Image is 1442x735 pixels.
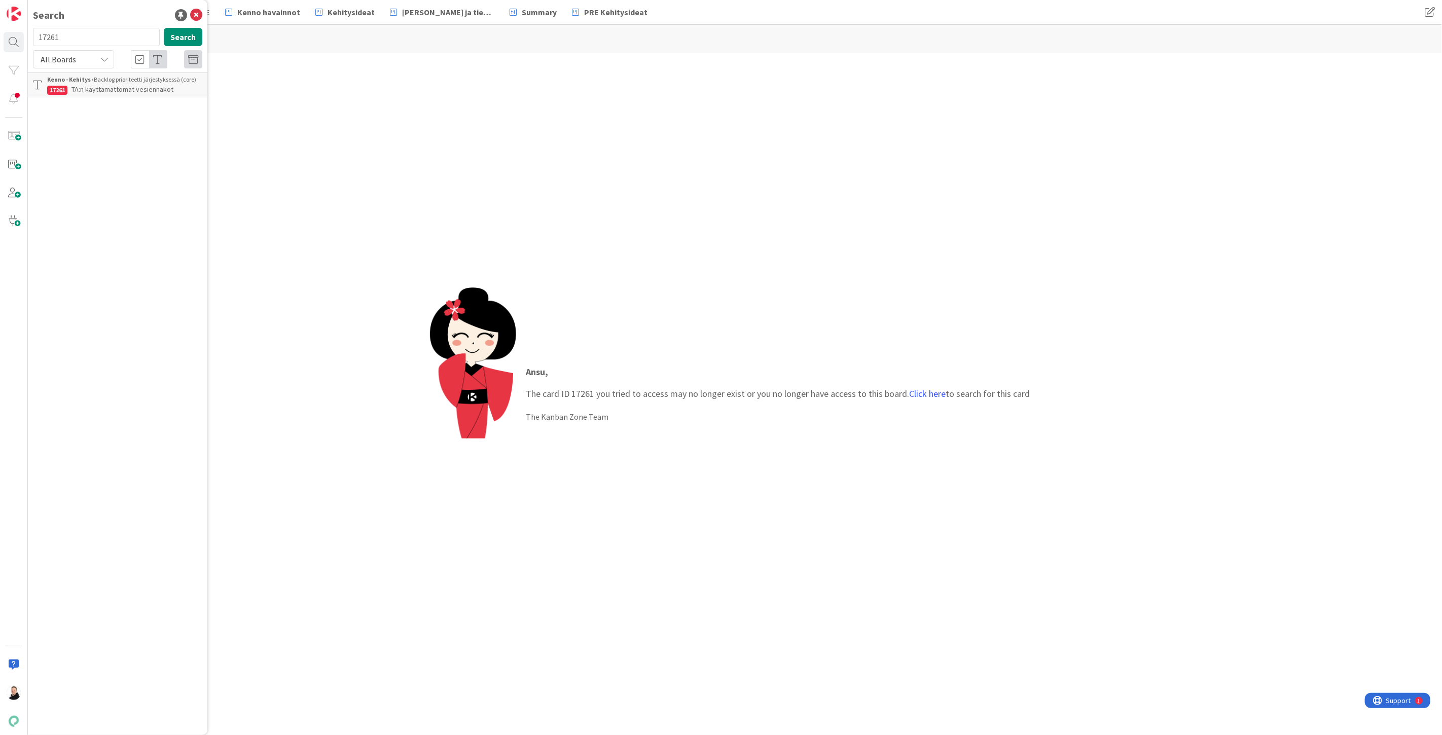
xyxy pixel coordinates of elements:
[219,3,306,21] a: Kenno havainnot
[526,365,1030,400] p: The card ID 17261 you tried to access may no longer exist or you no longer have access to this bo...
[47,86,67,95] div: 17261
[522,6,557,18] span: Summary
[47,75,202,84] div: Backlog prioriteetti järjestyksessä (core)
[41,54,76,64] span: All Boards
[7,714,21,728] img: avatar
[910,388,946,399] a: Click here
[584,6,647,18] span: PRE Kehitysideat
[328,6,375,18] span: Kehitysideat
[7,686,21,700] img: AN
[164,28,202,46] button: Search
[402,6,494,18] span: [PERSON_NAME] ja tiedotteet
[33,8,64,23] div: Search
[21,2,46,14] span: Support
[237,6,300,18] span: Kenno havainnot
[309,3,381,21] a: Kehitysideat
[53,4,55,12] div: 1
[71,85,173,94] span: TA:n käyttämättömät vesiennakot
[33,28,160,46] input: Search for title...
[384,3,500,21] a: [PERSON_NAME] ja tiedotteet
[503,3,563,21] a: Summary
[526,366,549,378] strong: Ansu ,
[47,76,94,83] b: Kenno - Kehitys ›
[28,72,207,97] a: Kenno - Kehitys ›Backlog prioriteetti järjestyksessä (core)17261TA:n käyttämättömät vesiennakot
[7,7,21,21] img: Visit kanbanzone.com
[526,411,1030,423] div: The Kanban Zone Team
[566,3,654,21] a: PRE Kehitysideat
